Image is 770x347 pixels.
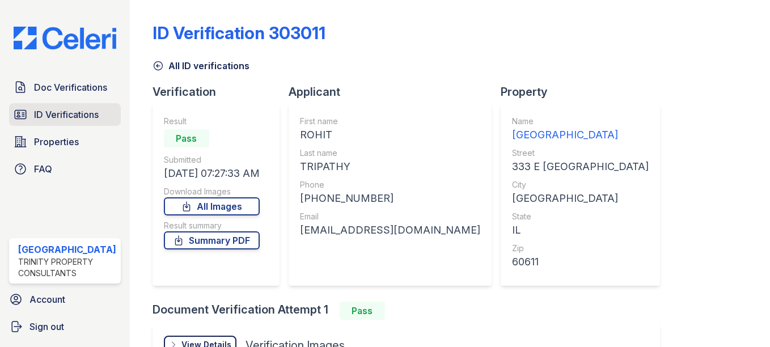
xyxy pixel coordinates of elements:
[18,243,116,256] div: [GEOGRAPHIC_DATA]
[164,186,260,197] div: Download Images
[340,302,385,320] div: Pass
[29,320,64,333] span: Sign out
[164,166,260,181] div: [DATE] 07:27:33 AM
[9,76,121,99] a: Doc Verifications
[512,243,649,254] div: Zip
[164,154,260,166] div: Submitted
[18,256,116,279] div: Trinity Property Consultants
[512,254,649,270] div: 60611
[5,315,125,338] a: Sign out
[164,197,260,215] a: All Images
[34,135,79,149] span: Properties
[512,116,649,127] div: Name
[9,103,121,126] a: ID Verifications
[164,116,260,127] div: Result
[512,127,649,143] div: [GEOGRAPHIC_DATA]
[29,293,65,306] span: Account
[512,147,649,159] div: Street
[289,84,501,100] div: Applicant
[300,147,480,159] div: Last name
[512,191,649,206] div: [GEOGRAPHIC_DATA]
[164,231,260,249] a: Summary PDF
[34,81,107,94] span: Doc Verifications
[300,127,480,143] div: ROHIT
[34,162,52,176] span: FAQ
[9,130,121,153] a: Properties
[300,159,480,175] div: TRIPATHY
[153,84,289,100] div: Verification
[501,84,669,100] div: Property
[153,59,249,73] a: All ID verifications
[34,108,99,121] span: ID Verifications
[300,179,480,191] div: Phone
[153,302,669,320] div: Document Verification Attempt 1
[300,222,480,238] div: [EMAIL_ADDRESS][DOMAIN_NAME]
[512,179,649,191] div: City
[300,191,480,206] div: [PHONE_NUMBER]
[153,23,325,43] div: ID Verification 303011
[164,129,209,147] div: Pass
[512,222,649,238] div: IL
[9,158,121,180] a: FAQ
[512,116,649,143] a: Name [GEOGRAPHIC_DATA]
[164,220,260,231] div: Result summary
[300,211,480,222] div: Email
[512,159,649,175] div: 333 E [GEOGRAPHIC_DATA]
[512,211,649,222] div: State
[5,288,125,311] a: Account
[5,27,125,50] img: CE_Logo_Blue-a8612792a0a2168367f1c8372b55b34899dd931a85d93a1a3d3e32e68fde9ad4.png
[300,116,480,127] div: First name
